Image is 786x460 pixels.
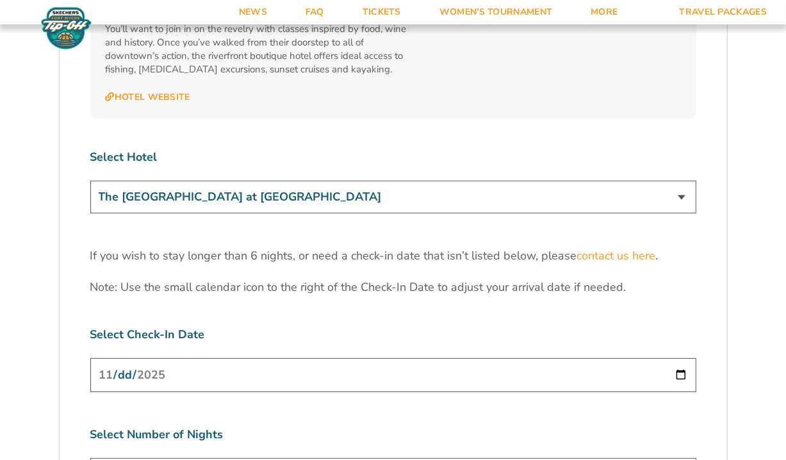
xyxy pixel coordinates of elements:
img: Fort Myers Tip-Off [38,6,94,50]
label: Select Hotel [90,149,696,165]
a: contact us here [577,248,656,264]
label: Select Check-In Date [90,327,696,343]
p: Note: Use the small calendar icon to the right of the Check-In Date to adjust your arrival date i... [90,279,696,295]
a: Hotel Website [106,92,190,103]
label: Select Number of Nights [90,427,696,443]
p: If you wish to stay longer than 6 nights, or need a check-in date that isn’t listed below, please . [90,248,696,264]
